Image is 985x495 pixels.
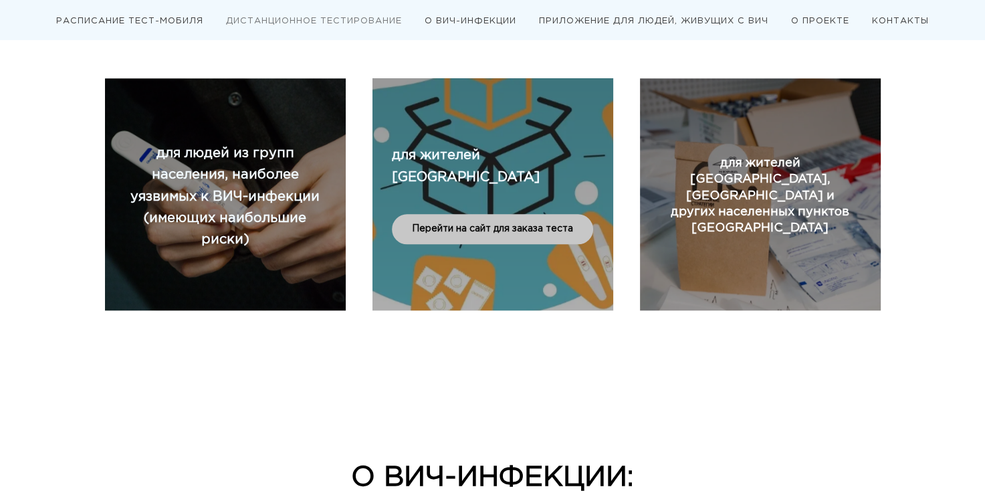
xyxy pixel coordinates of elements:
[791,17,849,25] a: О ПРОЕКТЕ
[412,223,573,236] span: Перейти на сайт для заказа теста
[130,147,320,246] span: для людей из групп населения, наиболее уязвимых к ВИЧ-инфекции (имеющих наибольшие риски)
[124,142,326,250] a: для людей из групп населения, наиболее уязвимых к ВИЧ-инфекции (имеющих наибольшие риски)
[539,17,768,25] a: ПРИЛОЖЕНИЕ ДЛЯ ЛЮДЕЙ, ЖИВУЩИХ С ВИЧ
[425,17,516,25] a: О ВИЧ-ИНФЕКЦИИ
[872,17,929,25] a: КОНТАКТЫ
[351,465,634,490] strong: О ВИЧ-ИНФЕКЦИИ:
[392,149,540,183] span: для жителей [GEOGRAPHIC_DATA]
[671,158,849,233] span: для жителей [GEOGRAPHIC_DATA], [GEOGRAPHIC_DATA] и других населенных пунктов [GEOGRAPHIC_DATA]
[392,144,593,187] a: для жителей [GEOGRAPHIC_DATA]
[667,155,854,236] a: для жителей [GEOGRAPHIC_DATA], [GEOGRAPHIC_DATA] и других населенных пунктов [GEOGRAPHIC_DATA]
[226,17,402,25] a: ДИСТАНЦИОННОЕ ТЕСТИРОВАНИЕ
[56,17,203,25] a: РАСПИСАНИЕ ТЕСТ-МОБИЛЯ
